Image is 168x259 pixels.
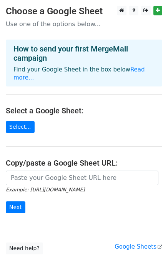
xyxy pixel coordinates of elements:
[6,6,162,17] h3: Choose a Google Sheet
[6,242,43,254] a: Need help?
[13,44,155,63] h4: How to send your first MergeMail campaign
[6,121,35,133] a: Select...
[6,20,162,28] p: Use one of the options below...
[6,158,162,168] h4: Copy/paste a Google Sheet URL:
[6,106,162,115] h4: Select a Google Sheet:
[6,201,25,213] input: Next
[13,66,155,82] p: Find your Google Sheet in the box below
[6,171,158,185] input: Paste your Google Sheet URL here
[13,66,145,81] a: Read more...
[115,243,162,250] a: Google Sheets
[6,187,85,193] small: Example: [URL][DOMAIN_NAME]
